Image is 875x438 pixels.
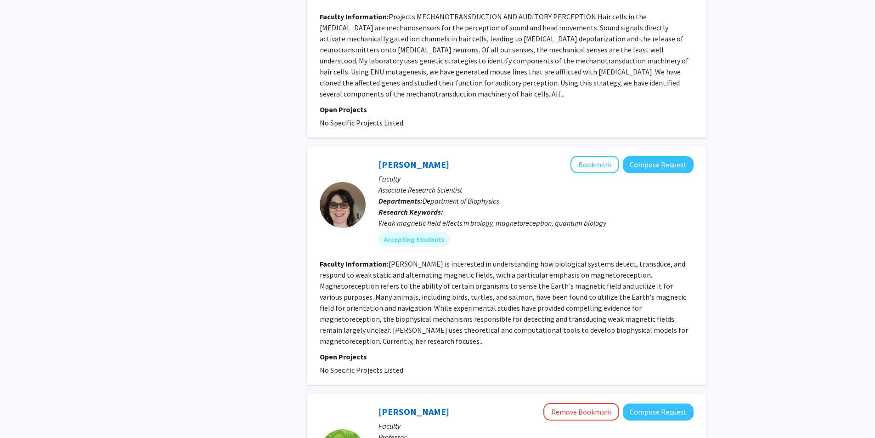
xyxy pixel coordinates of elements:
[320,118,403,127] span: No Specific Projects Listed
[378,196,423,205] b: Departments:
[320,259,389,268] b: Faculty Information:
[378,406,449,417] a: [PERSON_NAME]
[378,207,443,216] b: Research Keywords:
[543,403,619,421] button: Remove Bookmark
[320,259,688,346] fg-read-more: [PERSON_NAME] is interested in understanding how biological systems detect, transduce, and respon...
[320,104,694,115] p: Open Projects
[378,421,694,432] p: Faculty
[623,156,694,173] button: Compose Request to Maria Procopio
[378,159,449,170] a: [PERSON_NAME]
[320,365,403,375] span: No Specific Projects Listed
[320,12,689,98] fg-read-more: Projects MECHANOTRANSDUCTION AND AUDITORY PERCEPTION Hair cells in the [MEDICAL_DATA] are mechano...
[320,12,389,21] b: Faculty Information:
[378,232,450,247] mat-chip: Accepting Students
[320,351,694,362] p: Open Projects
[423,196,499,205] span: Department of Biophysics
[623,404,694,421] button: Compose Request to Rejji Kuruvilla
[378,184,694,195] p: Associate Research Scientist
[378,173,694,184] p: Faculty
[570,156,619,173] button: Add Maria Procopio to Bookmarks
[7,397,39,431] iframe: Chat
[378,217,694,228] div: Weak magnetic field effects in biology, magnetoreception, quantum biology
